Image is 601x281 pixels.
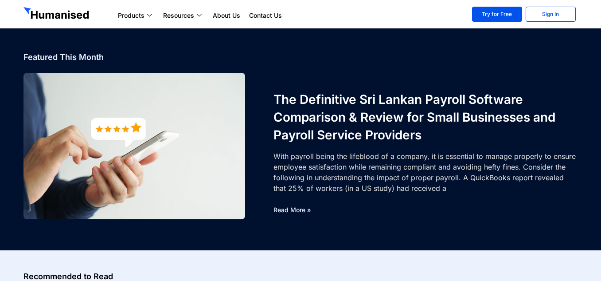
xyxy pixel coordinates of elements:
[113,10,159,21] a: Products
[159,10,208,21] a: Resources
[273,92,555,142] a: The Definitive Sri Lankan Payroll Software Comparison & Review for Small Businesses and Payroll S...
[23,73,245,219] a: Sri Lankan Payroll Software Comparison & Review
[273,151,578,194] div: With payroll being the lifeblood of a company, it is essential to manage properly to ensure emplo...
[23,7,91,21] img: GetHumanised Logo
[23,273,578,281] h4: Recommended to Read
[472,7,522,22] a: Try for Free
[23,53,578,61] h4: Featured This Month
[273,206,311,214] a: Read More »
[208,10,245,21] a: About Us
[526,7,576,22] a: Sign In
[245,10,286,21] a: Contact Us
